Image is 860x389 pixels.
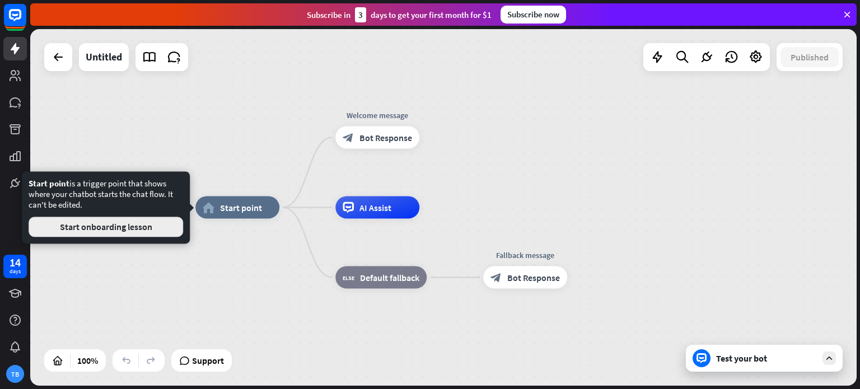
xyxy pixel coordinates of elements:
div: Subscribe in days to get your first month for $1 [307,7,492,22]
div: 14 [10,257,21,268]
span: Support [192,351,224,369]
div: Subscribe now [501,6,566,24]
i: block_bot_response [490,272,502,283]
div: TB [6,365,24,383]
div: Welcome message [327,110,428,121]
span: Start point [29,178,69,189]
a: 14 days [3,255,27,278]
button: Start onboarding lesson [29,217,183,237]
button: Published [780,47,839,67]
div: days [10,268,21,275]
span: AI Assist [359,202,391,213]
div: is a trigger point that shows where your chatbot starts the chat flow. It can't be edited. [29,178,183,237]
button: Open LiveChat chat widget [9,4,43,38]
div: 3 [355,7,366,22]
i: block_bot_response [343,132,354,143]
div: Fallback message [475,250,576,261]
div: Untitled [86,43,122,71]
i: block_fallback [343,272,354,283]
div: 100% [74,351,101,369]
span: Bot Response [507,272,560,283]
span: Start point [220,202,262,213]
span: Bot Response [359,132,412,143]
span: Default fallback [360,272,419,283]
div: Test your bot [716,353,817,364]
i: home_2 [203,202,214,213]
